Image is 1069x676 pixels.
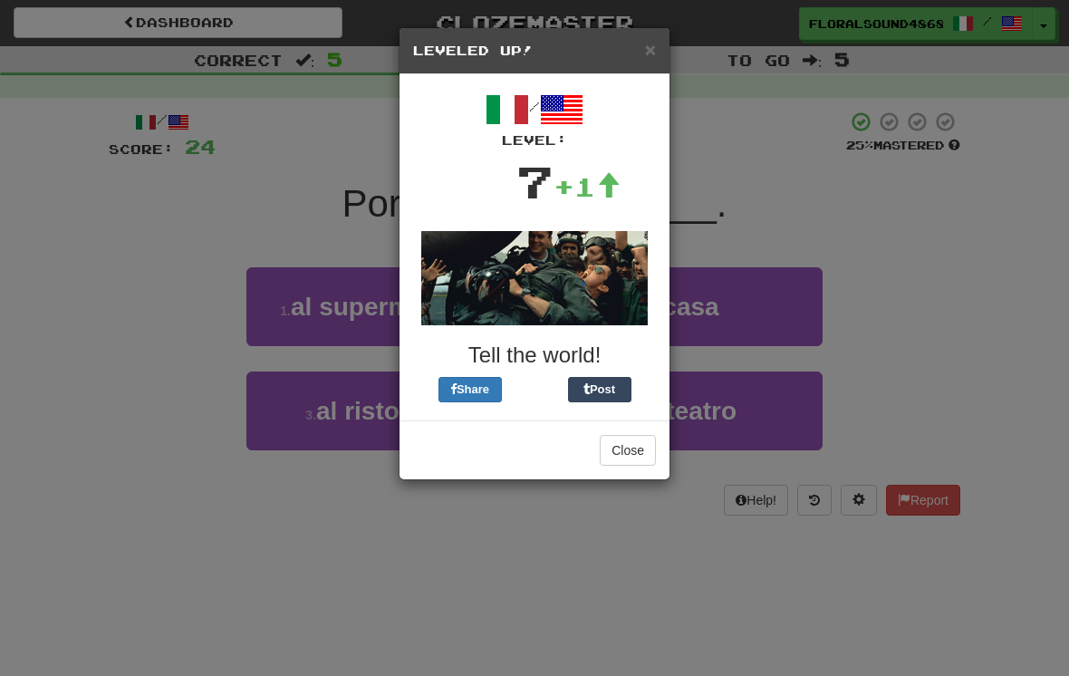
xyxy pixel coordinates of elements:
[413,131,656,150] div: Level:
[413,343,656,367] h3: Tell the world!
[516,150,554,213] div: 7
[413,42,656,60] h5: Leveled Up!
[600,435,656,466] button: Close
[502,377,568,402] iframe: X Post Button
[413,88,656,150] div: /
[554,169,621,205] div: +1
[645,40,656,59] button: Close
[438,377,502,402] button: Share
[568,377,631,402] button: Post
[421,231,648,325] img: topgun-769e91374289d1a7cee4bdcce2229f64f1fa97f7cbbef9a35b896cb17c9c8419.gif
[645,39,656,60] span: ×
